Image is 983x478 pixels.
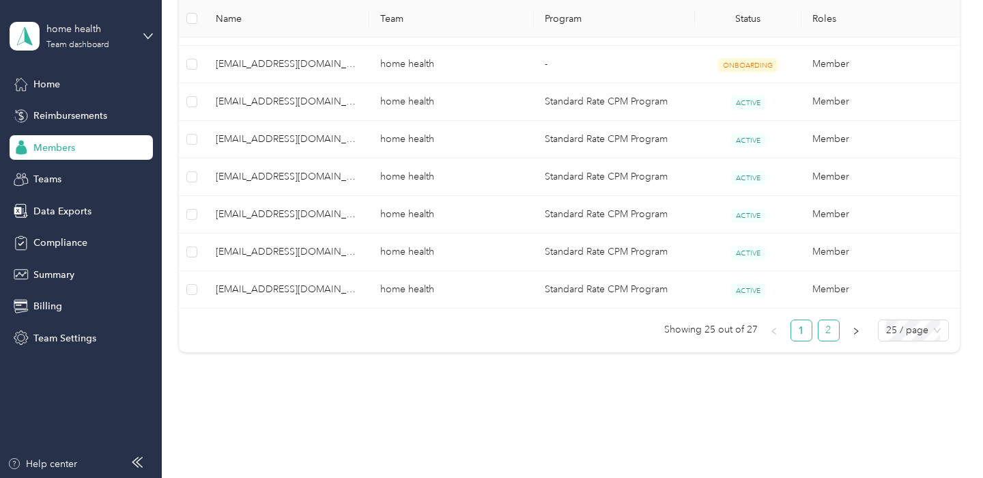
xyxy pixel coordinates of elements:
td: mahadf2106@gmail.com [205,46,369,83]
span: Name [216,13,358,25]
td: home health [369,158,534,196]
span: right [852,327,860,335]
span: ACTIVE [731,208,765,223]
span: [EMAIL_ADDRESS][DOMAIN_NAME] [216,207,358,222]
td: Standard Rate CPM Program [534,196,694,234]
a: 2 [818,320,839,341]
span: Teams [33,172,61,186]
span: [EMAIL_ADDRESS][DOMAIN_NAME] [216,132,358,147]
span: ACTIVE [731,133,765,147]
td: Standard Rate CPM Program [534,158,694,196]
div: home health [46,22,132,36]
span: Compliance [33,236,87,250]
span: ACTIVE [731,96,765,110]
td: saidom172@gmail.com [205,234,369,271]
span: Billing [33,299,62,313]
span: Summary [33,268,74,282]
td: Member [801,46,966,83]
span: [EMAIL_ADDRESS][DOMAIN_NAME] [216,57,358,72]
td: nabihafarah17@gmail.com [205,83,369,121]
li: 2 [818,320,840,341]
span: Reimbursements [33,109,107,123]
td: - [534,46,694,83]
td: Member [801,121,966,158]
span: [EMAIL_ADDRESS][DOMAIN_NAME] [216,282,358,297]
span: left [770,327,778,335]
span: Data Exports [33,204,91,219]
td: hodanumuc@gmail.com [205,121,369,158]
button: right [845,320,867,341]
a: 1 [791,320,812,341]
span: 25 / page [886,320,941,341]
td: home health [369,271,534,309]
td: home health [369,83,534,121]
button: Help center [8,457,77,471]
span: Home [33,77,60,92]
td: Standard Rate CPM Program [534,83,694,121]
td: Standard Rate CPM Program [534,121,694,158]
span: Members [33,141,75,155]
span: Showing 25 out of 27 [664,320,758,340]
span: ONBOARDING [718,58,778,72]
span: Team Settings [33,331,96,346]
span: [EMAIL_ADDRESS][DOMAIN_NAME] [216,169,358,184]
div: Page Size [878,320,949,341]
td: home health [369,234,534,271]
iframe: Everlance-gr Chat Button Frame [907,402,983,478]
td: bent.2slam@gmail.com [205,158,369,196]
span: [EMAIL_ADDRESS][DOMAIN_NAME] [216,244,358,259]
span: ACTIVE [731,283,765,298]
td: home health [369,121,534,158]
td: mohamed123guled@gmail.com [205,196,369,234]
td: Standard Rate CPM Program [534,234,694,271]
td: Member [801,271,966,309]
span: [EMAIL_ADDRESS][DOMAIN_NAME] [216,94,358,109]
td: Member [801,83,966,121]
button: left [763,320,785,341]
td: ONBOARDING [695,46,802,83]
li: Previous Page [763,320,785,341]
td: home health [369,196,534,234]
td: Member [801,196,966,234]
div: Team dashboard [46,41,109,49]
li: Next Page [845,320,867,341]
td: home health [369,46,534,83]
td: mohyusuf2348@gmail.com [205,271,369,309]
span: ACTIVE [731,246,765,260]
td: Member [801,234,966,271]
td: Standard Rate CPM Program [534,271,694,309]
td: Member [801,158,966,196]
span: ACTIVE [731,171,765,185]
